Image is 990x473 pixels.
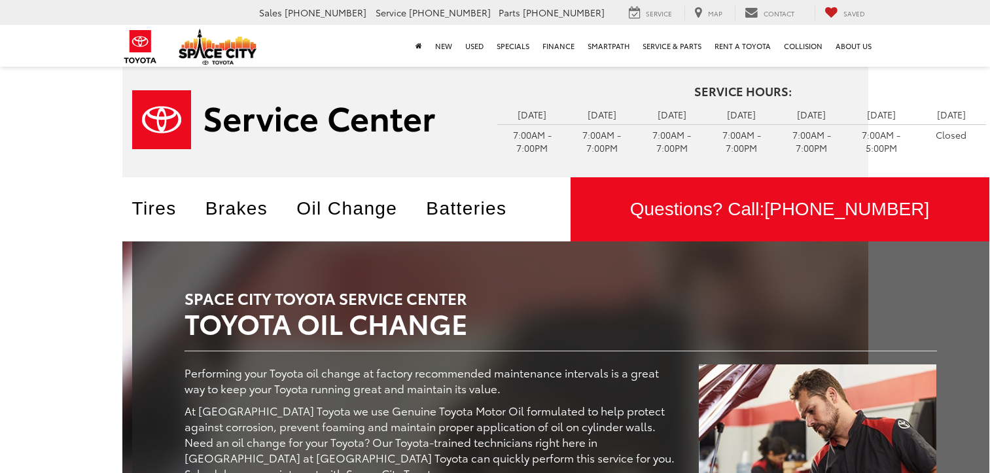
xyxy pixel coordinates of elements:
[619,6,682,20] a: Service
[523,6,605,19] span: [PHONE_NUMBER]
[815,6,875,20] a: My Saved Vehicles
[847,124,917,158] td: 7:00AM - 5:00PM
[409,6,491,19] span: [PHONE_NUMBER]
[179,29,257,65] img: Space City Toyota
[409,25,429,67] a: Home
[185,277,937,338] h2: Toyota Oil Change
[205,198,288,219] a: Brakes
[764,199,929,219] span: [PHONE_NUMBER]
[829,25,878,67] a: About Us
[132,90,435,149] img: Service Center | Space City Toyota in Humble TX
[376,6,406,19] span: Service
[259,6,282,19] span: Sales
[567,124,637,158] td: 7:00AM - 7:00PM
[499,6,520,19] span: Parts
[571,177,989,241] a: Questions? Call:[PHONE_NUMBER]
[185,364,680,396] p: Performing your Toyota oil change at factory recommended maintenance intervals is a great way to ...
[847,105,917,124] td: [DATE]
[777,105,847,124] td: [DATE]
[497,85,989,98] h4: Service Hours:
[459,25,490,67] a: Used
[132,198,196,219] a: Tires
[426,198,526,219] a: Batteries
[429,25,459,67] a: New
[490,25,536,67] a: Specials
[581,25,636,67] a: SmartPath
[916,105,986,124] td: [DATE]
[567,105,637,124] td: [DATE]
[916,124,986,145] td: Closed
[116,26,165,68] img: Toyota
[777,25,829,67] a: Collision
[185,287,467,309] span: Space City Toyota Service Center
[843,9,865,18] span: Saved
[646,9,672,18] span: Service
[637,105,707,124] td: [DATE]
[497,124,567,158] td: 7:00AM - 7:00PM
[296,198,417,219] a: Oil Change
[497,105,567,124] td: [DATE]
[536,25,581,67] a: Finance
[636,25,708,67] a: Service & Parts
[707,105,777,124] td: [DATE]
[571,177,989,241] div: Questions? Call:
[764,9,794,18] span: Contact
[708,25,777,67] a: Rent a Toyota
[285,6,366,19] span: [PHONE_NUMBER]
[708,9,722,18] span: Map
[132,90,478,149] a: Service Center | Space City Toyota in Humble TX
[777,124,847,158] td: 7:00AM - 7:00PM
[707,124,777,158] td: 7:00AM - 7:00PM
[684,6,732,20] a: Map
[637,124,707,158] td: 7:00AM - 7:00PM
[735,6,804,20] a: Contact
